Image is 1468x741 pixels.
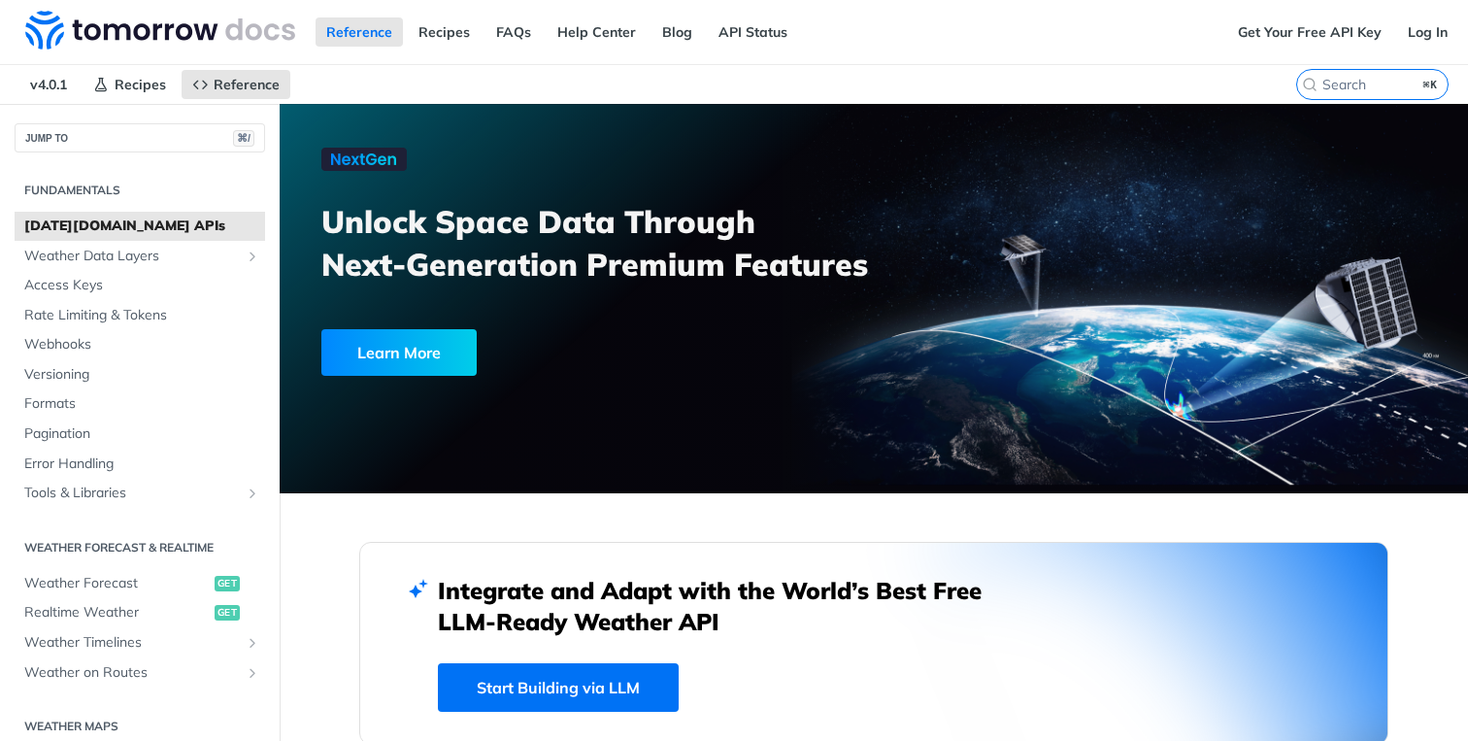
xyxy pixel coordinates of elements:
a: API Status [708,17,798,47]
h2: Weather Forecast & realtime [15,539,265,556]
kbd: ⌘K [1418,75,1443,94]
span: Tools & Libraries [24,484,240,503]
a: Learn More [321,329,780,376]
a: FAQs [485,17,542,47]
svg: Search [1302,77,1318,92]
span: v4.0.1 [19,70,78,99]
span: Recipes [115,76,166,93]
span: get [215,576,240,591]
a: Help Center [547,17,647,47]
div: Learn More [321,329,477,376]
span: [DATE][DOMAIN_NAME] APIs [24,217,260,236]
span: Realtime Weather [24,603,210,623]
span: Error Handling [24,455,260,474]
h3: Unlock Space Data Through Next-Generation Premium Features [321,200,895,286]
a: Log In [1397,17,1458,47]
a: Webhooks [15,330,265,359]
img: Tomorrow.io Weather API Docs [25,11,295,50]
h2: Weather Maps [15,718,265,735]
a: Weather TimelinesShow subpages for Weather Timelines [15,628,265,657]
button: Show subpages for Weather Data Layers [245,249,260,264]
span: Weather Timelines [24,633,240,653]
a: Pagination [15,420,265,449]
span: Formats [24,394,260,414]
span: Rate Limiting & Tokens [24,306,260,325]
span: Weather Data Layers [24,247,240,266]
a: Recipes [83,70,177,99]
a: Versioning [15,360,265,389]
a: Weather Data LayersShow subpages for Weather Data Layers [15,242,265,271]
span: ⌘/ [233,130,254,147]
span: Pagination [24,424,260,444]
button: Show subpages for Weather on Routes [245,665,260,681]
span: Weather Forecast [24,574,210,593]
a: Error Handling [15,450,265,479]
a: Rate Limiting & Tokens [15,301,265,330]
a: Tools & LibrariesShow subpages for Tools & Libraries [15,479,265,508]
a: Recipes [408,17,481,47]
span: get [215,605,240,621]
span: Webhooks [24,335,260,354]
button: Show subpages for Tools & Libraries [245,486,260,501]
a: Formats [15,389,265,419]
a: Access Keys [15,271,265,300]
a: Reference [316,17,403,47]
button: JUMP TO⌘/ [15,123,265,152]
span: Access Keys [24,276,260,295]
a: Reference [182,70,290,99]
img: NextGen [321,148,407,171]
h2: Fundamentals [15,182,265,199]
a: Blog [651,17,703,47]
span: Versioning [24,365,260,385]
button: Show subpages for Weather Timelines [245,635,260,651]
a: Get Your Free API Key [1227,17,1392,47]
a: Start Building via LLM [438,663,679,712]
a: Realtime Weatherget [15,598,265,627]
a: Weather on RoutesShow subpages for Weather on Routes [15,658,265,688]
h2: Integrate and Adapt with the World’s Best Free LLM-Ready Weather API [438,575,1011,637]
a: [DATE][DOMAIN_NAME] APIs [15,212,265,241]
span: Reference [214,76,280,93]
a: Weather Forecastget [15,569,265,598]
span: Weather on Routes [24,663,240,683]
